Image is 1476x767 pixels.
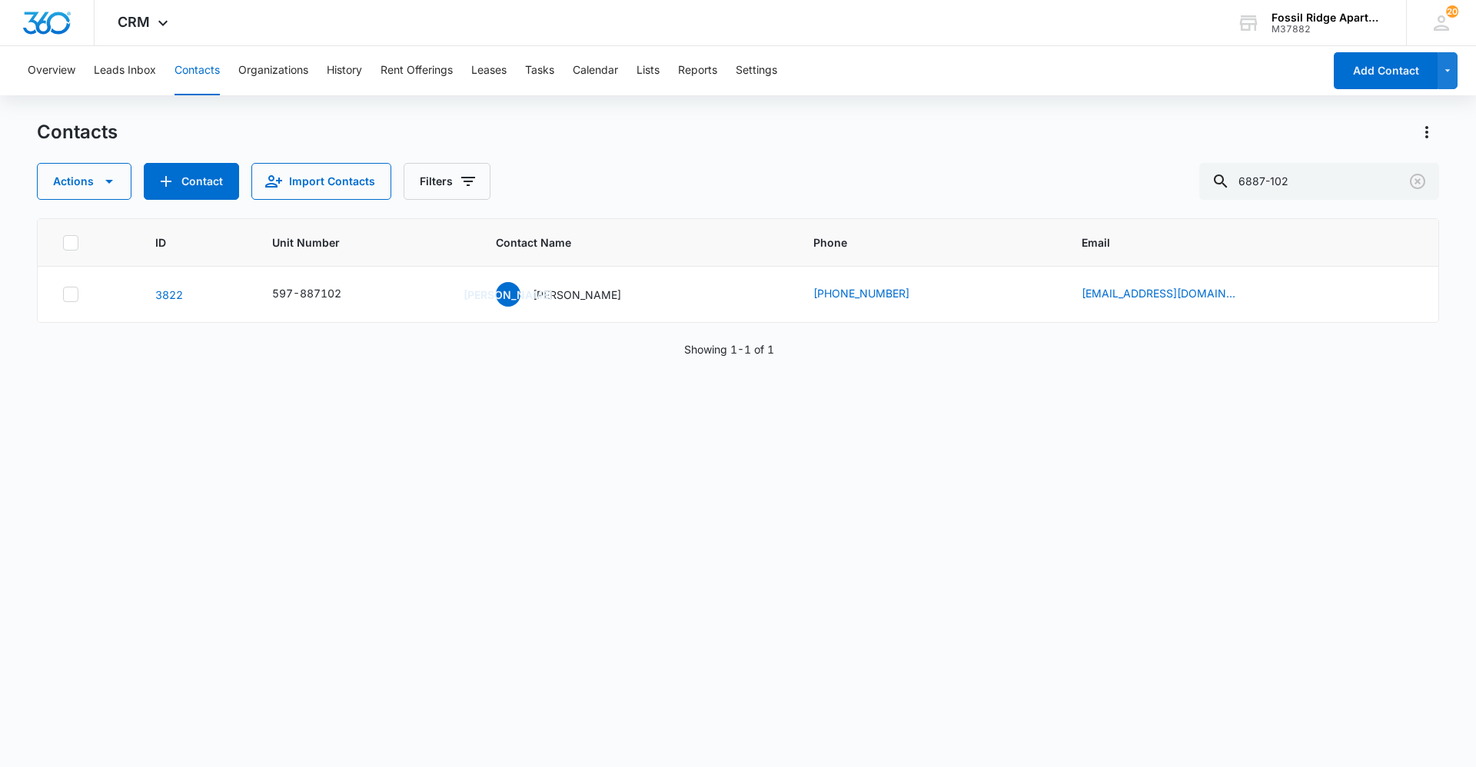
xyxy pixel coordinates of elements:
[813,285,937,304] div: Phone - (970) 286-9684 - Select to Edit Field
[1082,234,1391,251] span: Email
[678,46,717,95] button: Reports
[496,282,649,307] div: Contact Name - Jorge Alexander Aguirre - Select to Edit Field
[1334,52,1438,89] button: Add Contact
[1272,12,1384,24] div: account name
[272,285,341,301] div: 597-887102
[37,163,131,200] button: Actions
[637,46,660,95] button: Lists
[1082,285,1235,301] a: [EMAIL_ADDRESS][DOMAIN_NAME]
[28,46,75,95] button: Overview
[1405,169,1430,194] button: Clear
[813,234,1022,251] span: Phone
[175,46,220,95] button: Contacts
[813,285,909,301] a: [PHONE_NUMBER]
[404,163,490,200] button: Filters
[1446,5,1458,18] div: notifications count
[1082,285,1263,304] div: Email - jvergas8409@gmail.com - Select to Edit Field
[37,121,118,144] h1: Contacts
[573,46,618,95] button: Calendar
[736,46,777,95] button: Settings
[94,46,156,95] button: Leads Inbox
[684,341,774,357] p: Showing 1-1 of 1
[471,46,507,95] button: Leases
[496,282,520,307] span: [PERSON_NAME]
[155,288,183,301] a: Navigate to contact details page for Jorge Alexander Aguirre
[1272,24,1384,35] div: account id
[272,285,369,304] div: Unit Number - 597-887102 - Select to Edit Field
[381,46,453,95] button: Rent Offerings
[251,163,391,200] button: Import Contacts
[1199,163,1439,200] input: Search Contacts
[118,14,150,30] span: CRM
[238,46,308,95] button: Organizations
[272,234,459,251] span: Unit Number
[533,287,621,303] p: [PERSON_NAME]
[1446,5,1458,18] span: 20
[327,46,362,95] button: History
[496,234,754,251] span: Contact Name
[155,234,213,251] span: ID
[144,163,239,200] button: Add Contact
[1414,120,1439,144] button: Actions
[525,46,554,95] button: Tasks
